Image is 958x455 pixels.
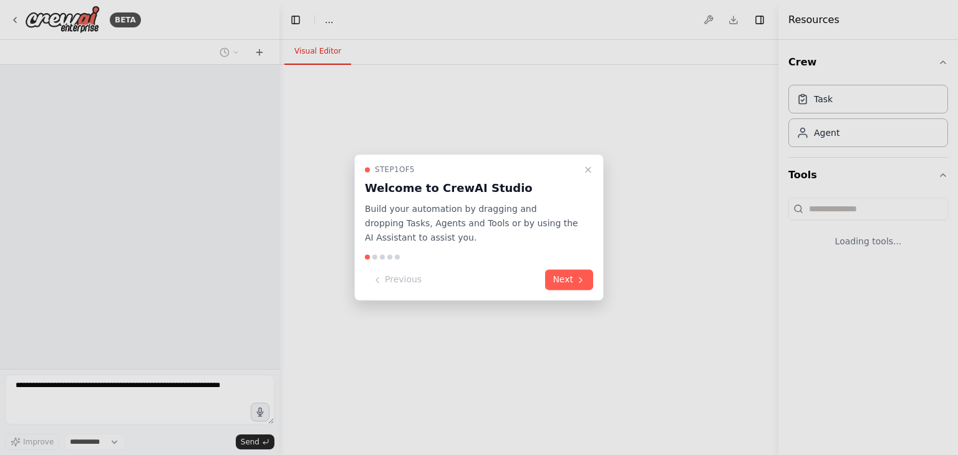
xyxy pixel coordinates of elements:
button: Next [545,270,593,290]
h3: Welcome to CrewAI Studio [365,180,578,197]
button: Previous [365,270,429,290]
button: Close walkthrough [581,162,596,177]
span: Step 1 of 5 [375,165,415,175]
p: Build your automation by dragging and dropping Tasks, Agents and Tools or by using the AI Assista... [365,202,578,244]
button: Hide left sidebar [287,11,304,29]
